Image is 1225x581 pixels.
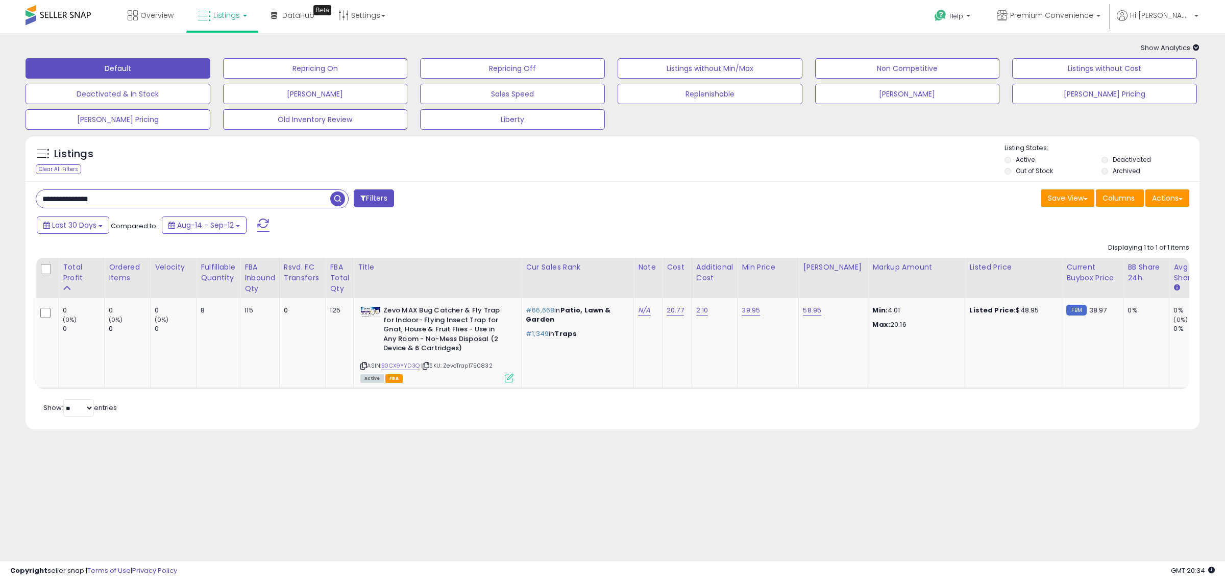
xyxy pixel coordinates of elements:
small: Avg BB Share. [1173,283,1180,293]
button: Replenishable [618,84,802,104]
span: Listings [213,10,240,20]
div: Total Profit [63,262,100,283]
button: Deactivated & In Stock [26,84,210,104]
span: Columns [1102,193,1135,203]
button: [PERSON_NAME] Pricing [26,109,210,130]
a: Hi [PERSON_NAME] [1117,10,1198,33]
p: in [526,306,626,324]
span: Show Analytics [1141,43,1199,53]
div: Velocity [155,262,192,273]
div: Tooltip anchor [313,5,331,15]
button: Listings without Cost [1012,58,1197,79]
div: Additional Cost [696,262,733,283]
button: [PERSON_NAME] [223,84,408,104]
div: 0% [1128,306,1161,315]
span: Compared to: [111,221,158,231]
div: 0 [63,324,104,333]
div: Ordered Items [109,262,146,283]
button: Sales Speed [420,84,605,104]
button: Liberty [420,109,605,130]
i: Get Help [934,9,947,22]
small: (0%) [1173,316,1188,324]
label: Archived [1113,166,1140,175]
button: Old Inventory Review [223,109,408,130]
button: Last 30 Days [37,216,109,234]
button: Repricing Off [420,58,605,79]
div: Cost [667,262,688,273]
div: Clear All Filters [36,164,81,174]
div: Current Buybox Price [1066,262,1119,283]
div: 0% [1173,306,1215,315]
div: 0 [63,306,104,315]
span: #66,668 [526,305,554,315]
span: Show: entries [43,403,117,413]
div: Markup Amount [872,262,961,273]
p: in [526,329,626,338]
span: Traps [554,329,577,338]
strong: Min: [872,305,888,315]
span: All listings currently available for purchase on Amazon [360,374,384,383]
a: Help [926,2,981,33]
label: Active [1016,155,1035,164]
div: Title [358,262,517,273]
small: (0%) [63,316,77,324]
small: (0%) [155,316,169,324]
img: 51l4dL0c5PL._SL40_.jpg [360,306,381,319]
label: Deactivated [1113,155,1151,164]
small: (0%) [109,316,123,324]
a: 2.10 [696,305,708,316]
div: 0 [109,306,150,315]
div: Note [638,262,658,273]
button: Listings without Min/Max [618,58,802,79]
h5: Listings [54,147,93,161]
div: Listed Price [969,262,1058,273]
button: Non Competitive [815,58,1000,79]
div: ASIN: [360,306,513,381]
span: Premium Convenience [1010,10,1093,20]
a: 58.95 [803,305,821,316]
button: [PERSON_NAME] [815,84,1000,104]
button: Actions [1145,189,1189,207]
div: 115 [244,306,272,315]
button: Columns [1096,189,1144,207]
span: DataHub [282,10,314,20]
span: Last 30 Days [52,220,96,230]
p: 4.01 [872,306,957,315]
button: [PERSON_NAME] Pricing [1012,84,1197,104]
a: 20.77 [667,305,684,316]
a: 39.95 [742,305,760,316]
div: 0 [155,324,196,333]
small: FBM [1066,305,1086,316]
button: Aug-14 - Sep-12 [162,216,247,234]
div: 125 [330,306,346,315]
div: [PERSON_NAME] [803,262,864,273]
span: Overview [140,10,174,20]
span: | SKU: ZevoTrap1750832 [421,361,493,370]
button: Repricing On [223,58,408,79]
button: Save View [1041,189,1094,207]
div: 8 [201,306,232,315]
div: Displaying 1 to 1 of 1 items [1108,243,1189,253]
a: N/A [638,305,650,316]
button: Filters [354,189,394,207]
span: Aug-14 - Sep-12 [177,220,234,230]
span: Hi [PERSON_NAME] [1130,10,1191,20]
strong: Max: [872,320,890,329]
div: FBA Total Qty [330,262,349,294]
div: Cur Sales Rank [526,262,629,273]
div: $48.95 [969,306,1054,315]
b: Listed Price: [969,305,1016,315]
div: Fulfillable Quantity [201,262,236,283]
span: 38.97 [1089,305,1107,315]
span: FBA [385,374,403,383]
div: Avg BB Share [1173,262,1211,283]
p: Listing States: [1004,143,1200,153]
button: Default [26,58,210,79]
div: BB Share 24h. [1128,262,1165,283]
span: Help [949,12,963,20]
div: 0 [155,306,196,315]
div: FBA inbound Qty [244,262,275,294]
div: Rsvd. FC Transfers [284,262,322,283]
a: B0CX9YYD3Q [381,361,420,370]
span: Patio, Lawn & Garden [526,305,610,324]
